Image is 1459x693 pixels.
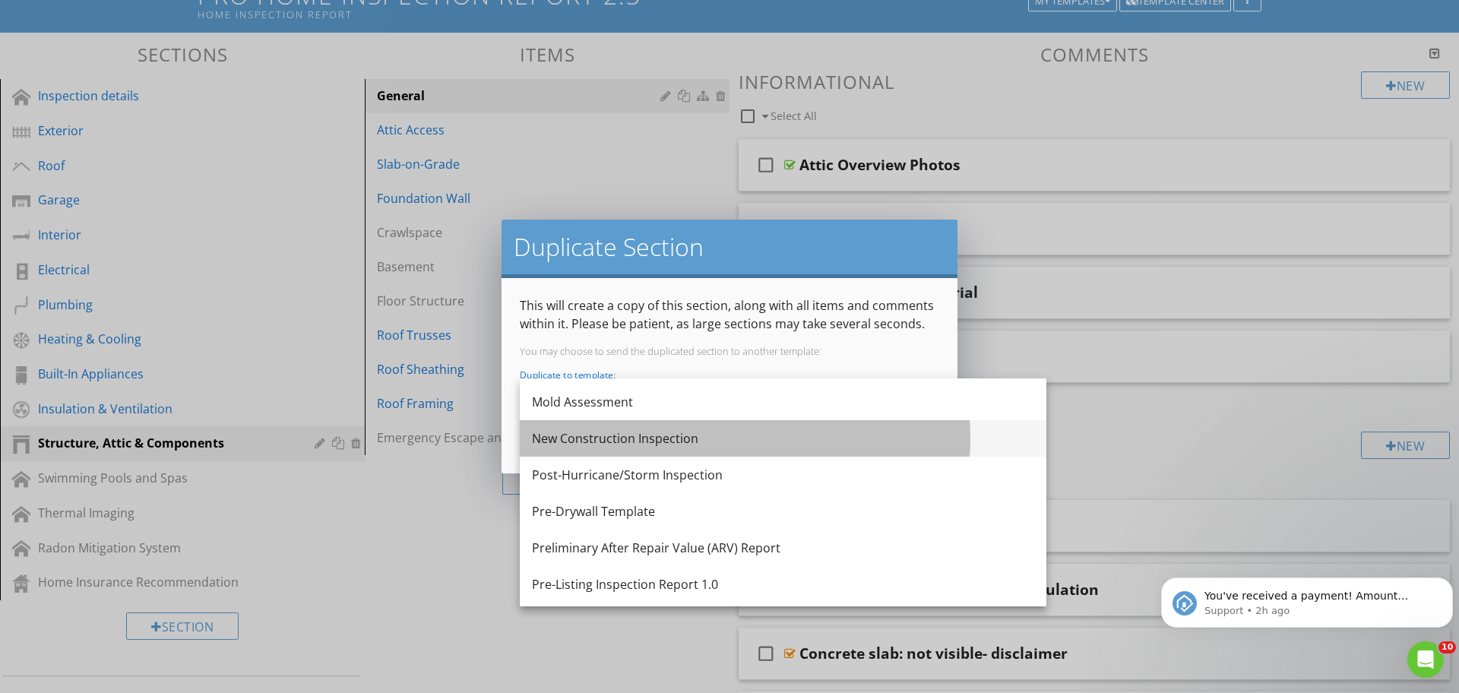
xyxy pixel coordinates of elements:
[532,575,1034,593] div: Pre-Listing Inspection Report 1.0
[520,345,939,357] p: You may choose to send the duplicated section to another template:
[532,502,1034,521] div: Pre-Drywall Template
[1155,546,1459,652] iframe: Intercom notifications message
[532,429,1034,448] div: New Construction Inspection
[532,393,1034,411] div: Mold Assessment
[1438,641,1456,653] span: 10
[514,232,945,262] h2: Duplicate Section
[1407,641,1444,678] iframe: Intercom live chat
[520,296,939,333] p: This will create a copy of this section, along with all items and comments within it. Please be p...
[532,466,1034,484] div: Post-Hurricane/Storm Inspection
[532,539,1034,557] div: Preliminary After Repair Value (ARV) Report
